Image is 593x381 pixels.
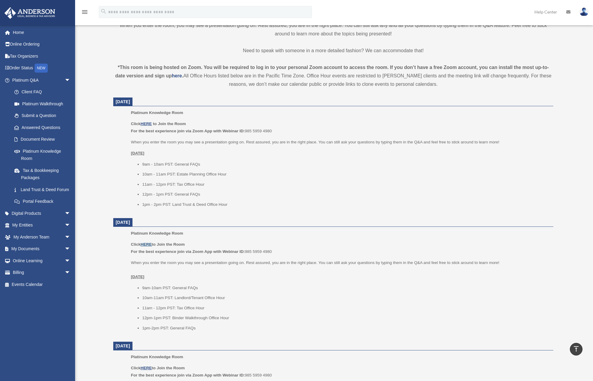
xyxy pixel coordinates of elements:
[142,304,549,312] li: 11am - 12pm PST: Tax Office Hour
[131,366,185,370] b: Click to Join the Room
[35,64,48,73] div: NEW
[65,267,77,279] span: arrow_drop_down
[142,325,549,332] li: 1pm-2pm PST: General FAQs
[573,345,580,352] i: vertical_align_top
[131,151,144,155] u: [DATE]
[142,161,549,168] li: 9am - 10am PST: General FAQs
[4,231,80,243] a: My Anderson Teamarrow_drop_down
[115,65,549,78] strong: *This room is being hosted on Zoom. You will be required to log in to your personal Zoom account ...
[116,220,130,225] span: [DATE]
[4,267,80,279] a: Billingarrow_drop_down
[131,121,153,126] b: Click
[8,133,80,145] a: Document Review
[8,164,80,184] a: Tax & Bookkeeping Packages
[81,8,88,16] i: menu
[81,10,88,16] a: menu
[131,241,549,255] p: 985 5959 4980
[4,278,80,290] a: Events Calendar
[100,8,107,15] i: search
[8,121,80,133] a: Answered Questions
[131,231,183,235] span: Platinum Knowledge Room
[131,110,183,115] span: Platinum Knowledge Room
[4,38,80,50] a: Online Ordering
[131,129,245,133] b: For the best experience join via Zoom App with Webinar ID:
[142,314,549,322] li: 12pm-1pm PST: Binder Walkthrough Office Hour
[8,196,80,208] a: Portal Feedback
[4,219,80,231] a: My Entitiesarrow_drop_down
[8,184,80,196] a: Land Trust & Deed Forum
[142,294,549,301] li: 10am-11am PST: Landlord/Tenant Office Hour
[131,259,549,280] p: When you enter the room you may see a presentation going on. Rest assured, you are in the right p...
[113,21,553,38] p: When you enter the room, you may see a presentation going on. Rest assured, you are in the right ...
[182,73,183,78] strong: .
[8,98,80,110] a: Platinum Walkthrough
[65,231,77,243] span: arrow_drop_down
[8,110,80,122] a: Submit a Question
[4,62,80,74] a: Order StatusNEW
[579,7,588,16] img: User Pic
[131,242,185,247] b: Click to Join the Room
[141,121,152,126] a: HERE
[65,255,77,267] span: arrow_drop_down
[113,63,553,88] div: All Office Hours listed below are in the Pacific Time Zone. Office Hour events are restricted to ...
[65,219,77,232] span: arrow_drop_down
[131,274,144,279] u: [DATE]
[570,343,582,355] a: vertical_align_top
[131,120,549,134] p: 985 5959 4980
[142,201,549,208] li: 1pm - 2pm PST: Land Trust & Deed Office Hour
[8,86,80,98] a: Client FAQ
[131,139,549,146] p: When you enter the room you may see a presentation going on. Rest assured, you are in the right p...
[4,74,80,86] a: Platinum Q&Aarrow_drop_down
[4,243,80,255] a: My Documentsarrow_drop_down
[65,74,77,86] span: arrow_drop_down
[65,243,77,255] span: arrow_drop_down
[4,50,80,62] a: Tax Organizers
[8,145,77,164] a: Platinum Knowledge Room
[131,364,549,379] p: 985 5959 4980
[4,26,80,38] a: Home
[131,249,245,254] b: For the best experience join via Zoom App with Webinar ID:
[3,7,57,19] img: Anderson Advisors Platinum Portal
[65,207,77,220] span: arrow_drop_down
[142,191,549,198] li: 12pm - 1pm PST: General FAQs
[116,99,130,104] span: [DATE]
[116,343,130,348] span: [DATE]
[131,355,183,359] span: Platinum Knowledge Room
[4,207,80,219] a: Digital Productsarrow_drop_down
[142,284,549,292] li: 9am-10am PST: General FAQs
[141,242,152,247] a: HERE
[142,181,549,188] li: 11am - 12pm PST: Tax Office Hour
[172,73,182,78] a: here
[153,121,186,126] b: to Join the Room
[142,171,549,178] li: 10am - 11am PST: Estate Planning Office Hour
[141,366,152,370] a: HERE
[4,255,80,267] a: Online Learningarrow_drop_down
[131,373,245,377] b: For the best experience join via Zoom App with Webinar ID:
[113,46,553,55] p: Need to speak with someone in a more detailed fashion? We can accommodate that!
